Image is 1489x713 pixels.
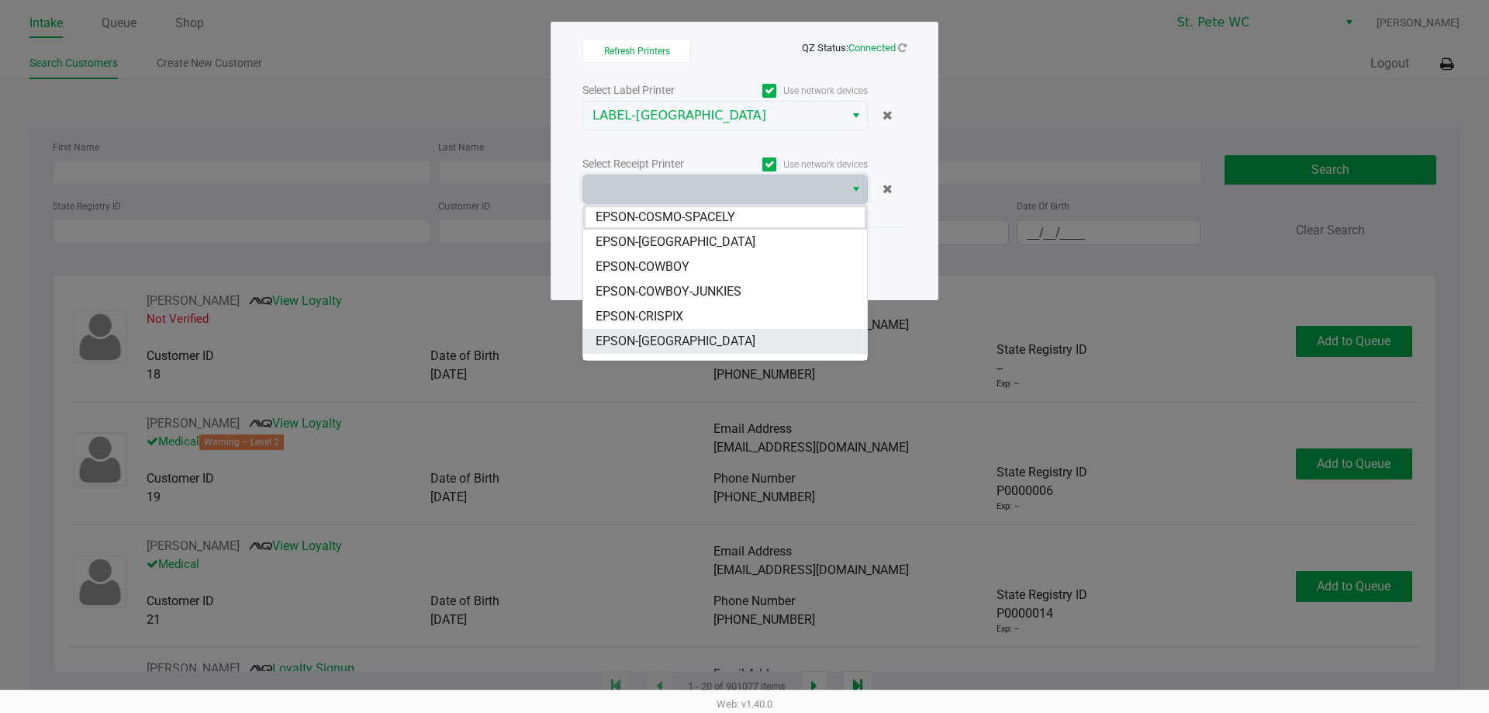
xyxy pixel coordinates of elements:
div: Select Label Printer [582,82,725,99]
button: Select [845,102,867,130]
span: QZ Status: [802,42,907,54]
label: Use network devices [725,157,868,171]
span: LABEL-[GEOGRAPHIC_DATA] [592,106,835,125]
span: EPSON-[GEOGRAPHIC_DATA] [596,332,755,351]
span: EPSON-CROOKEDX [596,357,702,376]
div: Select Receipt Printer [582,156,725,172]
span: EPSON-COWBOY [596,258,689,276]
span: Connected [848,42,896,54]
span: Web: v1.40.0 [717,698,772,710]
span: EPSON-CRISPIX [596,307,683,326]
span: EPSON-COSMO-SPACELY [596,208,735,227]
label: Use network devices [725,84,868,98]
button: Refresh Printers [582,38,691,63]
button: Select [845,175,867,203]
span: EPSON-[GEOGRAPHIC_DATA] [596,233,755,251]
span: Refresh Printers [604,46,670,57]
span: EPSON-COWBOY-JUNKIES [596,282,741,301]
